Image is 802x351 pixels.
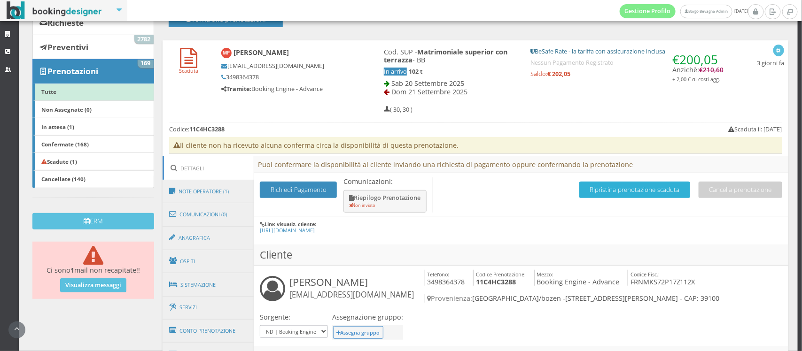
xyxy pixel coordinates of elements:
span: - CAP: 39100 [680,294,719,303]
small: [EMAIL_ADDRESS][DOMAIN_NAME] [289,290,414,300]
b: Non Assegnate (0) [41,106,92,113]
small: Telefono: [427,271,449,278]
a: Ospiti [163,249,254,274]
button: Cancella prenotazione [699,182,782,198]
strong: € 202,05 [548,70,571,78]
h4: Anzichè: [672,48,724,83]
b: 102 t [409,68,422,76]
h4: Il cliente non ha ricevuto alcuna conferma circa la disponibilità di questa prenotazione. [169,137,782,154]
a: Conto Prenotazione [163,319,254,343]
a: Dettagli [163,156,254,180]
small: Codice Fisc.: [631,271,660,278]
b: Richieste [47,17,84,28]
a: Prenotazioni 169 [32,59,154,84]
button: Riepilogo Prenotazione Non inviato [343,190,427,213]
b: Preventivi [47,42,88,53]
a: Borgo Bevagna Admin [680,5,732,18]
span: € [672,51,718,68]
b: 11C4HC3288 [476,277,516,286]
span: In arrivo [384,68,407,76]
b: Link visualiz. cliente: [265,221,316,228]
small: Codice Prenotazione: [476,271,526,278]
span: € [699,66,724,74]
small: + 2,00 € di costi agg. [672,76,720,83]
b: 1 [70,266,74,275]
h4: Puoi confermare la disponibilità al cliente inviando una richiesta di pagamento oppure confermand... [254,156,788,173]
span: 200,05 [679,51,718,68]
h4: 3498364378 [425,270,465,286]
b: Prenotazioni [47,66,98,76]
h5: Codice: [169,126,225,133]
h4: Cod. SUP - - BB [384,48,518,64]
b: Tramite: [221,85,251,93]
h4: Torna alle prenotazioni [179,15,273,30]
button: Richiedi Pagamento [260,182,337,198]
h4: Ci sono mail non recapitate!! [39,246,148,274]
a: [URL][DOMAIN_NAME] [260,227,315,234]
b: 11C4HC3288 [189,125,225,133]
a: Gestione Profilo [620,4,676,18]
h4: FRNMKS72P17Z112X [628,270,695,286]
a: Cancellate (140) [32,170,154,188]
h5: Booking Engine - Advance [221,85,352,92]
p: Comunicazioni: [343,177,428,185]
h5: [EMAIL_ADDRESS][DOMAIN_NAME] [221,62,352,69]
span: 2782 [134,35,154,44]
span: 210,60 [703,66,724,74]
b: Confermate (168) [41,140,89,148]
a: In attesa (1) [32,118,154,136]
a: Scadute (1) [32,153,154,170]
h4: Assegnazione gruppo: [332,313,403,321]
h5: - [384,68,518,75]
h3: [PERSON_NAME] [289,276,414,300]
h3: Cliente [254,244,788,266]
a: Comunicazioni (0) [163,202,254,227]
h4: Booking Engine - Advance [534,270,620,286]
span: 169 [138,60,154,68]
span: [STREET_ADDRESS][PERSON_NAME] [565,294,678,303]
b: [PERSON_NAME] [234,48,289,57]
b: Cancellate (140) [41,175,86,183]
h5: 3 giorni fa [757,60,784,67]
button: CRM [32,213,154,229]
a: Tutte [32,83,154,101]
img: Markus Frings [221,48,232,59]
a: Confermate (168) [32,135,154,153]
b: In attesa (1) [41,123,74,130]
h4: Sorgente: [260,313,328,321]
b: Scadute (1) [41,158,77,165]
a: Scaduta [179,60,198,74]
small: Mezzo: [537,271,553,278]
a: Servizi [163,296,254,320]
a: Anagrafica [163,226,254,250]
a: Richieste 0 [32,11,154,35]
a: Non Assegnate (0) [32,100,154,118]
a: Sistemazione [163,273,254,297]
small: Non inviato [349,202,376,208]
a: Note Operatore (1) [163,179,254,204]
span: Dom 21 Settembre 2025 [391,87,467,96]
b: Matrimoniale superior con terrazza [384,47,507,64]
a: Preventivi 2782 [32,35,154,59]
a: Visualizza messaggi [60,278,126,292]
button: Assegna gruppo [333,326,383,339]
b: Tutte [41,88,56,95]
button: Ripristina prenotazione scaduta [579,182,690,198]
h5: Saldo: [531,70,724,77]
img: BookingDesigner.com [7,1,102,20]
span: Provenienza: [427,294,472,303]
h5: Scaduta il: [DATE] [729,126,782,133]
h5: Nessun Pagamento Registrato [531,59,724,66]
h4: [GEOGRAPHIC_DATA]/bozen - [425,294,760,302]
span: [DATE] [620,4,748,18]
h5: 3498364378 [221,74,352,81]
h5: ( 30, 30 ) [384,106,413,113]
h5: BeSafe Rate - la tariffa con assicurazione inclusa [531,48,724,55]
span: Sab 20 Settembre 2025 [391,79,464,88]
